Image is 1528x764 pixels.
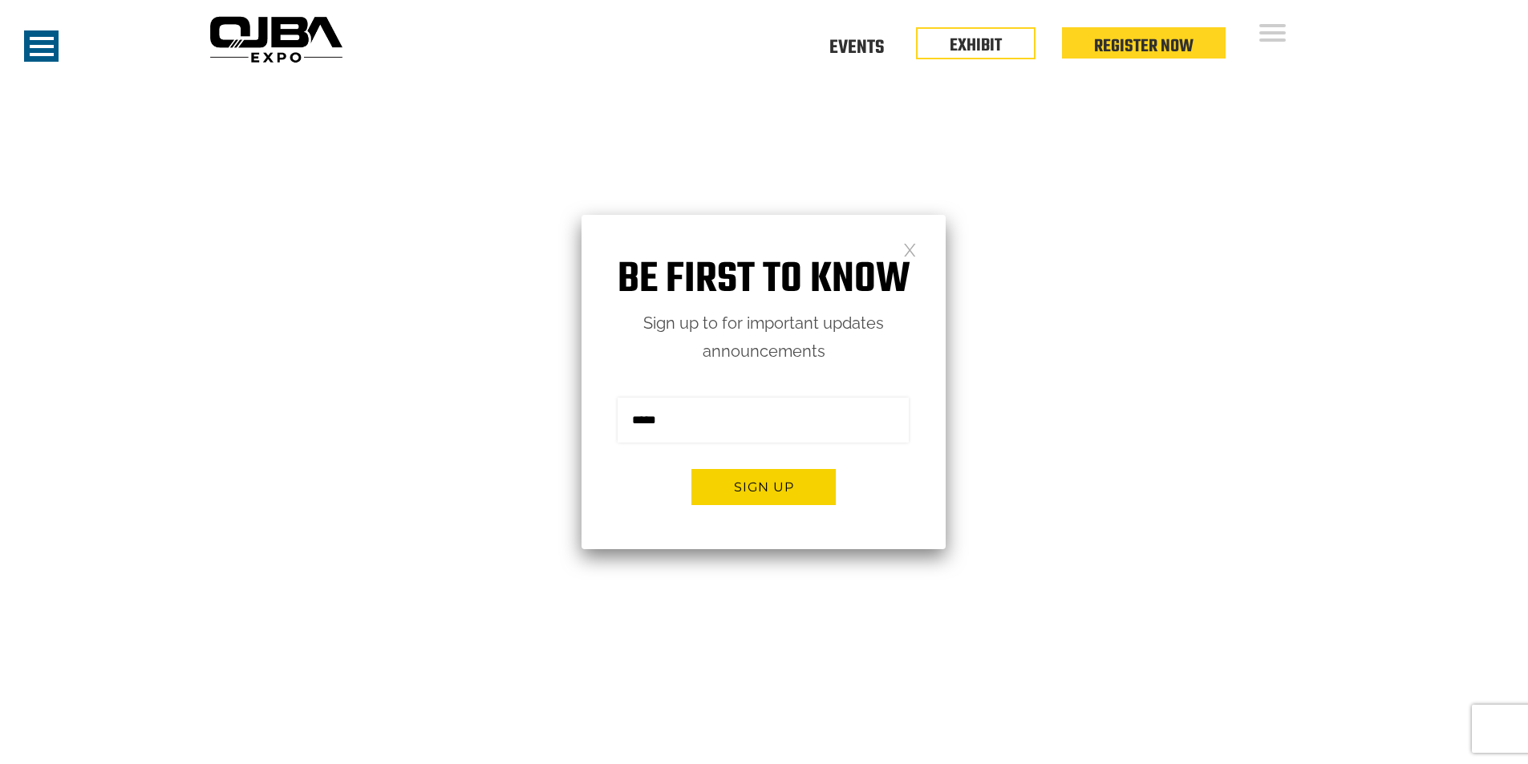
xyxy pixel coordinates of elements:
button: Sign up [691,469,836,505]
a: Register Now [1094,33,1194,60]
a: EXHIBIT [950,32,1002,59]
p: Sign up to for important updates announcements [582,309,946,366]
a: Close [903,242,917,256]
h1: Be first to know [582,255,946,305]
